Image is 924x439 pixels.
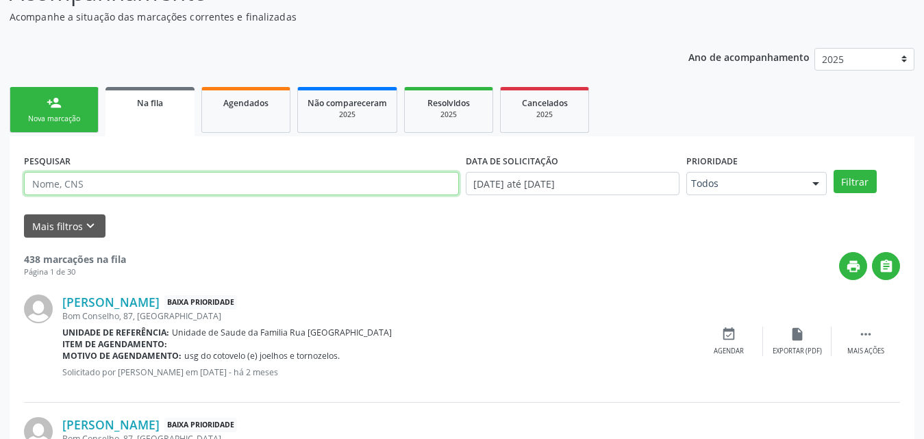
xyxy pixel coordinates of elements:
span: Não compareceram [308,97,387,109]
i: keyboard_arrow_down [83,218,98,234]
div: person_add [47,95,62,110]
div: Agendar [714,347,744,356]
button: print [839,252,867,280]
div: 2025 [308,110,387,120]
p: Ano de acompanhamento [688,48,810,65]
button: Filtrar [834,170,877,193]
i:  [879,259,894,274]
div: Nova marcação [20,114,88,124]
span: Na fila [137,97,163,109]
button: Mais filtroskeyboard_arrow_down [24,214,105,238]
p: Acompanhe a situação das marcações correntes e finalizadas [10,10,643,24]
div: Mais ações [847,347,884,356]
strong: 438 marcações na fila [24,253,126,266]
p: Solicitado por [PERSON_NAME] em [DATE] - há 2 meses [62,366,695,378]
button:  [872,252,900,280]
b: Unidade de referência: [62,327,169,338]
div: Bom Conselho, 87, [GEOGRAPHIC_DATA] [62,310,695,322]
div: 2025 [510,110,579,120]
div: Página 1 de 30 [24,266,126,278]
i: event_available [721,327,736,342]
b: Motivo de agendamento: [62,350,182,362]
i:  [858,327,873,342]
img: img [24,294,53,323]
i: print [846,259,861,274]
span: Unidade de Saude da Familia Rua [GEOGRAPHIC_DATA] [172,327,392,338]
div: 2025 [414,110,483,120]
span: Todos [691,177,799,190]
span: usg do cotovelo (e) joelhos e tornozelos. [184,350,340,362]
a: [PERSON_NAME] [62,417,160,432]
label: PESQUISAR [24,151,71,172]
span: Baixa Prioridade [164,295,237,310]
a: [PERSON_NAME] [62,294,160,310]
label: DATA DE SOLICITAÇÃO [466,151,558,172]
div: Exportar (PDF) [773,347,822,356]
input: Nome, CNS [24,172,459,195]
span: Agendados [223,97,269,109]
span: Cancelados [522,97,568,109]
span: Resolvidos [427,97,470,109]
label: Prioridade [686,151,738,172]
span: Baixa Prioridade [164,418,237,432]
i: insert_drive_file [790,327,805,342]
input: Selecione um intervalo [466,172,679,195]
b: Item de agendamento: [62,338,167,350]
